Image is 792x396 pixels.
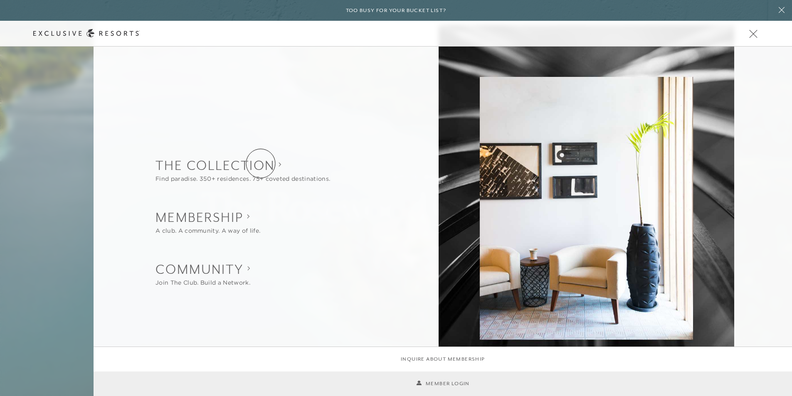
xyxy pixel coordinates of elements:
[155,208,260,235] button: Show Membership sub-navigation
[155,156,330,183] button: Show The Collection sub-navigation
[155,260,250,278] h2: Community
[155,208,260,226] h2: Membership
[748,31,759,37] button: Open navigation
[155,279,250,288] div: Join The Club. Build a Network.
[416,380,470,388] a: Member Login
[346,7,447,15] h6: Too busy for your bucket list?
[155,260,250,287] button: Show Community sub-navigation
[155,226,260,235] div: A club. A community. A way of life.
[155,175,330,183] div: Find paradise. 350+ residences. 75+ coveted destinations.
[155,156,330,175] h2: The Collection
[401,355,485,363] a: Inquire about membership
